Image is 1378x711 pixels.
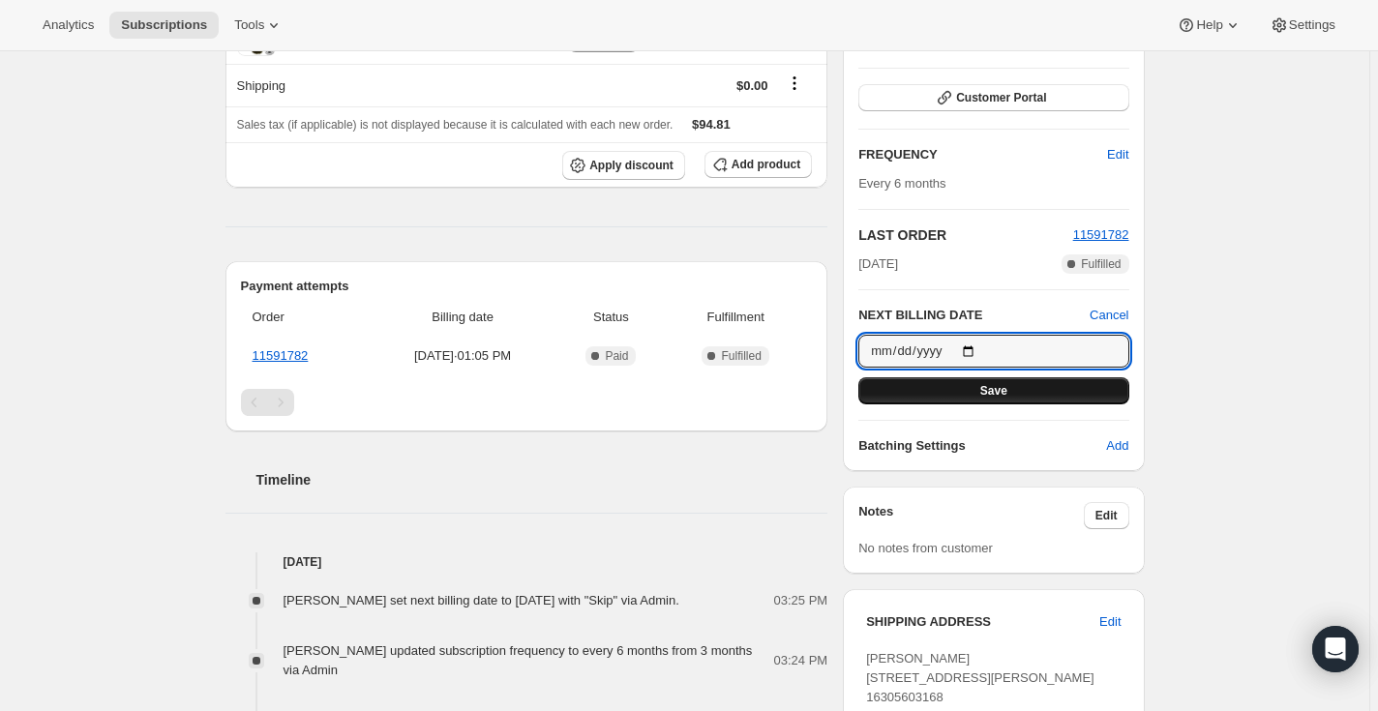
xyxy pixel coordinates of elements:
[234,17,264,33] span: Tools
[562,151,685,180] button: Apply discount
[858,254,898,274] span: [DATE]
[1258,12,1347,39] button: Settings
[736,78,768,93] span: $0.00
[721,348,761,364] span: Fulfilled
[1095,508,1118,523] span: Edit
[732,157,800,172] span: Add product
[225,552,828,572] h4: [DATE]
[109,12,219,39] button: Subscriptions
[225,64,554,106] th: Shipping
[43,17,94,33] span: Analytics
[858,225,1072,245] h2: LAST ORDER
[671,308,800,327] span: Fulfillment
[1081,256,1121,272] span: Fulfilled
[284,593,679,607] span: [PERSON_NAME] set next billing date to [DATE] with "Skip" via Admin.
[256,470,828,489] h2: Timeline
[1165,12,1253,39] button: Help
[858,436,1106,456] h6: Batching Settings
[241,389,813,416] nav: Pagination
[858,176,945,191] span: Every 6 months
[980,383,1007,399] span: Save
[1073,225,1129,245] button: 11591782
[858,84,1128,111] button: Customer Portal
[563,308,659,327] span: Status
[774,591,828,610] span: 03:25 PM
[858,541,993,555] span: No notes from customer
[956,90,1046,105] span: Customer Portal
[858,377,1128,404] button: Save
[223,12,295,39] button: Tools
[1090,306,1128,325] button: Cancel
[1099,612,1121,632] span: Edit
[866,651,1094,704] span: [PERSON_NAME] [STREET_ADDRESS][PERSON_NAME] 16305603168
[1312,626,1359,672] div: Open Intercom Messenger
[1289,17,1335,33] span: Settings
[589,158,674,173] span: Apply discount
[774,651,828,670] span: 03:24 PM
[374,308,551,327] span: Billing date
[858,306,1090,325] h2: NEXT BILLING DATE
[1196,17,1222,33] span: Help
[858,502,1084,529] h3: Notes
[858,145,1107,164] h2: FREQUENCY
[704,151,812,178] button: Add product
[1088,607,1132,637] button: Edit
[692,117,731,132] span: $94.81
[284,643,753,677] span: [PERSON_NAME] updated subscription frequency to every 6 months from 3 months via Admin
[31,12,105,39] button: Analytics
[241,277,813,296] h2: Payment attempts
[1094,430,1140,461] button: Add
[1095,139,1140,170] button: Edit
[1107,145,1128,164] span: Edit
[605,348,628,364] span: Paid
[237,118,674,132] span: Sales tax (if applicable) is not displayed because it is calculated with each new order.
[1084,502,1129,529] button: Edit
[866,612,1099,632] h3: SHIPPING ADDRESS
[241,296,369,339] th: Order
[374,346,551,366] span: [DATE] · 01:05 PM
[779,73,810,94] button: Shipping actions
[1106,436,1128,456] span: Add
[1073,227,1129,242] a: 11591782
[253,348,309,363] a: 11591782
[121,17,207,33] span: Subscriptions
